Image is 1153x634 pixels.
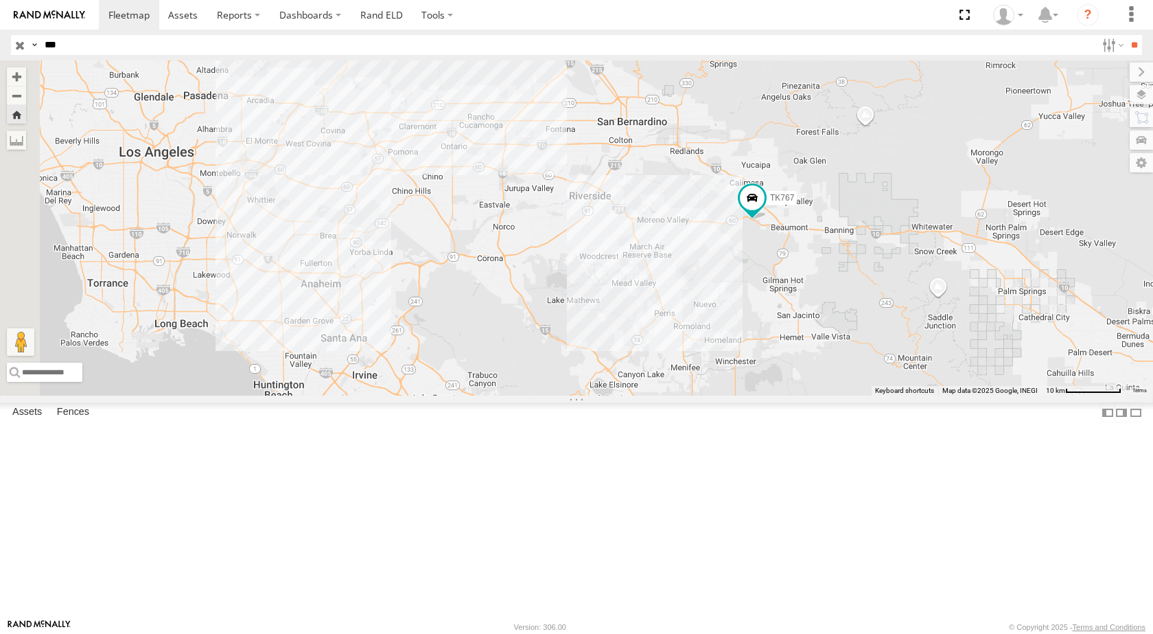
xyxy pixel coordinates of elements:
i: ? [1077,4,1099,26]
label: Dock Summary Table to the Right [1115,403,1128,422]
button: Zoom out [7,86,26,105]
a: Terms and Conditions [1073,623,1145,631]
button: Drag Pegman onto the map to open Street View [7,328,34,356]
label: Fences [50,403,96,422]
label: Assets [5,403,49,422]
button: Keyboard shortcuts [875,386,934,396]
label: Search Query [29,35,40,55]
div: Version: 306.00 [514,623,566,631]
span: TK767 [770,193,794,203]
div: Monica Verdugo [988,5,1028,25]
span: 10 km [1046,387,1065,394]
a: Terms (opens in new tab) [1132,387,1147,393]
button: Zoom in [7,67,26,86]
a: Visit our Website [8,620,71,634]
img: rand-logo.svg [14,10,85,20]
button: Map Scale: 10 km per 78 pixels [1042,386,1126,396]
label: Measure [7,131,26,150]
label: Dock Summary Table to the Left [1101,403,1115,422]
button: Zoom Home [7,105,26,124]
div: © Copyright 2025 - [1009,623,1145,631]
span: Map data ©2025 Google, INEGI [942,387,1038,394]
label: Map Settings [1130,153,1153,172]
label: Hide Summary Table [1129,403,1143,422]
label: Search Filter Options [1097,35,1126,55]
